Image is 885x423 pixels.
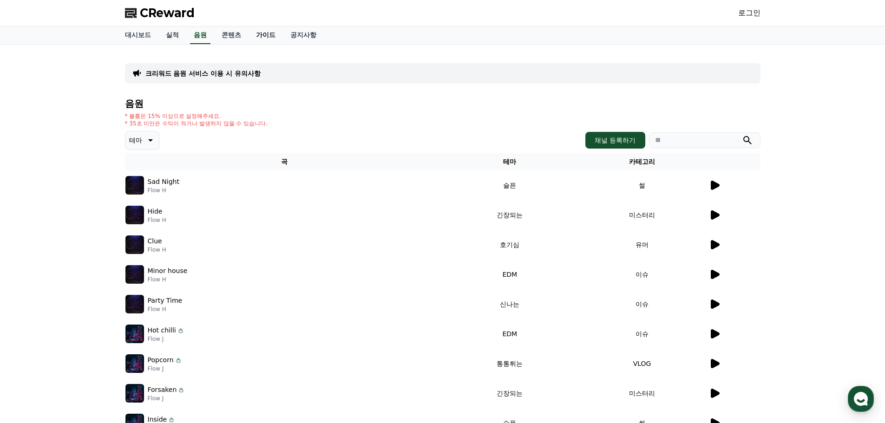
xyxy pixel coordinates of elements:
span: 홈 [29,308,35,316]
td: 이슈 [576,319,708,349]
img: music [125,325,144,343]
td: 유머 [576,230,708,260]
p: * 볼륨은 15% 이상으로 설정해주세요. [125,112,268,120]
td: 통통튀는 [444,349,576,378]
p: Flow J [148,395,185,402]
td: 신나는 [444,289,576,319]
img: music [125,295,144,313]
a: 콘텐츠 [214,26,249,44]
img: music [125,206,144,224]
td: 호기심 [444,230,576,260]
p: Clue [148,236,162,246]
th: 테마 [444,153,576,170]
img: music [125,235,144,254]
a: 대화 [61,294,120,318]
button: 채널 등록하기 [585,132,645,149]
a: 설정 [120,294,178,318]
td: 미스터리 [576,200,708,230]
td: 이슈 [576,260,708,289]
span: CReward [140,6,195,20]
td: 긴장되는 [444,200,576,230]
a: 실적 [158,26,186,44]
p: Party Time [148,296,183,306]
a: CReward [125,6,195,20]
td: 이슈 [576,289,708,319]
td: 썰 [576,170,708,200]
td: 슬픈 [444,170,576,200]
img: music [125,354,144,373]
span: 대화 [85,309,96,316]
a: 홈 [3,294,61,318]
img: music [125,265,144,284]
p: Flow J [148,335,184,343]
a: 크리워드 음원 서비스 이용 시 유의사항 [145,69,261,78]
h4: 음원 [125,98,760,109]
td: EDM [444,319,576,349]
p: Flow H [148,306,183,313]
p: Flow J [148,365,182,372]
td: 미스터리 [576,378,708,408]
p: Flow H [148,216,166,224]
a: 로그인 [738,7,760,19]
p: Minor house [148,266,188,276]
a: 음원 [190,26,210,44]
td: 긴장되는 [444,378,576,408]
p: Hide [148,207,163,216]
p: 테마 [129,134,142,147]
a: 가이드 [249,26,283,44]
p: Flow H [148,187,179,194]
p: Hot chilli [148,325,176,335]
p: Sad Night [148,177,179,187]
img: music [125,384,144,403]
p: * 35초 미만은 수익이 적거나 발생하지 않을 수 있습니다. [125,120,268,127]
span: 설정 [144,308,155,316]
p: Flow H [148,276,188,283]
p: Flow H [148,246,166,254]
img: music [125,176,144,195]
td: EDM [444,260,576,289]
th: 곡 [125,153,444,170]
p: Popcorn [148,355,174,365]
button: 테마 [125,131,159,150]
p: Forsaken [148,385,177,395]
th: 카테고리 [576,153,708,170]
td: VLOG [576,349,708,378]
a: 대시보드 [118,26,158,44]
a: 공지사항 [283,26,324,44]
